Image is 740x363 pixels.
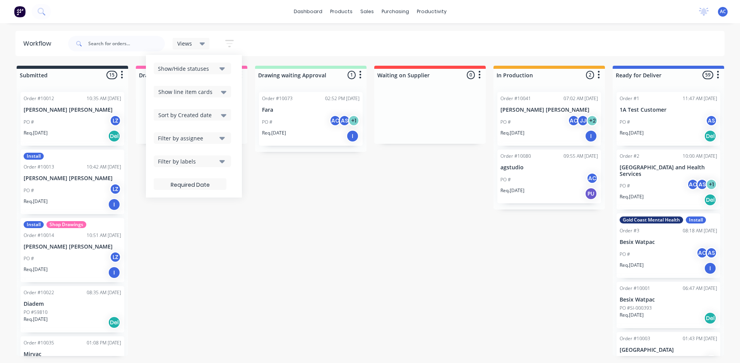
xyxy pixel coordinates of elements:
[158,111,212,119] span: Sort by Created date
[620,297,717,303] p: Besix Watpac
[87,95,121,102] div: 10:35 AM [DATE]
[24,95,54,102] div: Order #10012
[290,6,326,17] a: dashboard
[500,153,531,160] div: Order #10080
[24,255,34,262] p: PO #
[687,179,699,190] div: AC
[620,285,650,292] div: Order #10001
[346,130,359,142] div: I
[24,130,48,136] p: Req. [DATE]
[158,134,216,142] div: Filter by assignee
[704,312,716,324] div: Del
[88,36,165,51] input: Search for orders...
[108,316,120,329] div: Del
[683,95,717,102] div: 11:47 AM [DATE]
[24,289,54,296] div: Order #10022
[617,282,720,328] div: Order #1000106:47 AM [DATE]Besix WatpacPO #SI-000393Req.[DATE]Del
[500,95,531,102] div: Order #10041
[24,175,121,182] p: [PERSON_NAME] [PERSON_NAME]
[339,115,350,126] div: AS
[23,39,55,48] div: Workflow
[24,244,121,250] p: [PERSON_NAME] [PERSON_NAME]
[158,88,212,96] span: Show line item cards
[14,6,26,17] img: Factory
[24,164,54,170] div: Order #10013
[620,153,639,160] div: Order #2
[87,339,121,346] div: 01:08 PM [DATE]
[683,227,717,234] div: 08:18 AM [DATE]
[154,155,231,167] button: Filter by labels
[617,213,720,278] div: Gold Coast Mental HealthInstallOrder #308:18 AM [DATE]Besix WatpacPO #ACASReq.[DATE]I
[617,150,720,210] div: Order #210:00 AM [DATE][GEOGRAPHIC_DATA] and Health ServicesPO #ACAS+1Req.[DATE]Del
[262,119,272,126] p: PO #
[21,92,124,146] div: Order #1001210:35 AM [DATE][PERSON_NAME] [PERSON_NAME]PO #LZReq.[DATE]Del
[620,335,650,342] div: Order #10003
[378,6,413,17] div: purchasing
[686,216,706,223] div: Install
[620,164,717,177] p: [GEOGRAPHIC_DATA] and Health Services
[585,130,597,142] div: I
[704,194,716,206] div: Del
[259,92,363,146] div: Order #1007302:52 PM [DATE]FaraPO #ACAS+1Req.[DATE]I
[87,232,121,239] div: 10:51 AM [DATE]
[262,95,293,102] div: Order #10073
[24,232,54,239] div: Order #10014
[24,316,48,323] p: Req. [DATE]
[620,347,717,353] p: [GEOGRAPHIC_DATA]
[158,157,216,165] div: Filter by labels
[620,251,630,258] p: PO #
[24,107,121,113] p: [PERSON_NAME] [PERSON_NAME]
[413,6,451,17] div: productivity
[24,301,121,307] p: Diadem
[620,227,639,234] div: Order #3
[108,130,120,142] div: Del
[706,179,717,190] div: + 1
[706,247,717,259] div: AS
[500,130,524,136] p: Req. [DATE]
[497,92,601,146] div: Order #1004107:02 AM [DATE][PERSON_NAME] [PERSON_NAME]PO #ACJJ+2Req.[DATE]I
[329,115,341,126] div: AC
[585,187,597,200] div: PU
[24,309,48,316] p: PO #59810
[154,132,231,144] button: Filter by assignee
[696,247,708,259] div: AC
[154,177,226,193] input: Required Date
[683,285,717,292] div: 06:47 AM [DATE]
[326,6,356,17] div: products
[620,312,644,319] p: Req. [DATE]
[620,305,652,312] p: PO #SI-000393
[500,107,598,113] p: [PERSON_NAME] [PERSON_NAME]
[564,153,598,160] div: 09:55 AM [DATE]
[110,251,121,263] div: LZ
[24,351,121,358] p: Mirvac
[24,187,34,194] p: PO #
[497,150,601,203] div: Order #1008009:55 AM [DATE]agstudioPO #ACReq.[DATE]PU
[500,164,598,171] p: agstudio
[620,239,717,245] p: Besix Watpac
[177,39,192,48] span: Views
[500,176,511,183] p: PO #
[46,221,86,228] div: Shop Drawings
[706,115,717,126] div: AS
[87,164,121,170] div: 10:42 AM [DATE]
[262,107,360,113] p: Fara
[620,193,644,200] p: Req. [DATE]
[620,107,717,113] p: 1A Test Customer
[110,115,121,126] div: LZ
[696,179,708,190] div: AS
[683,335,717,342] div: 01:43 PM [DATE]
[683,153,717,160] div: 10:00 AM [DATE]
[704,130,716,142] div: Del
[24,119,34,126] p: PO #
[154,63,231,74] button: Show/Hide statuses
[108,266,120,279] div: I
[24,339,54,346] div: Order #10035
[24,266,48,273] p: Req. [DATE]
[158,65,216,73] div: Show/Hide statuses
[620,216,683,223] div: Gold Coast Mental Health
[620,182,630,189] p: PO #
[21,218,124,283] div: InstallShop DrawingsOrder #1001410:51 AM [DATE][PERSON_NAME] [PERSON_NAME]PO #LZReq.[DATE]I
[620,130,644,136] p: Req. [DATE]
[720,8,726,15] span: AC
[586,172,598,184] div: AC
